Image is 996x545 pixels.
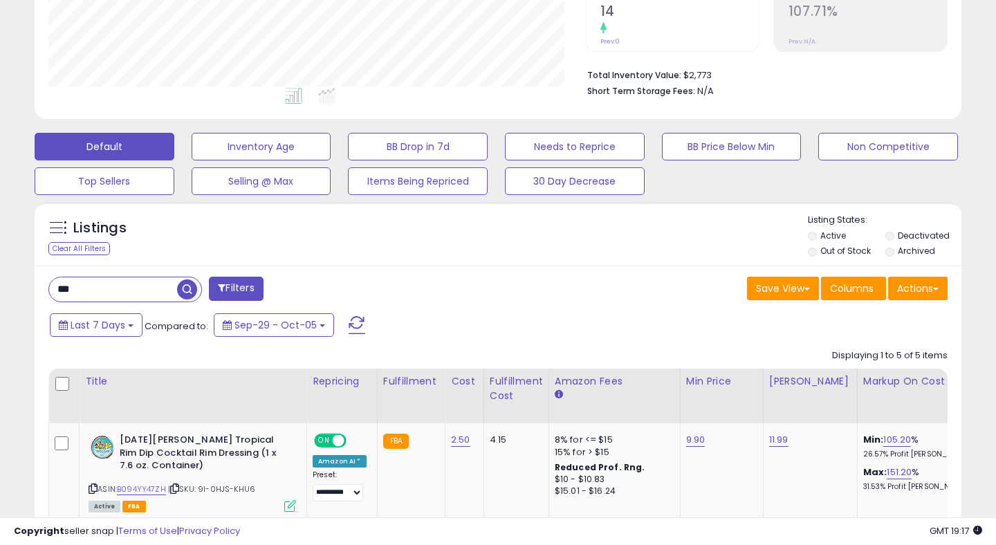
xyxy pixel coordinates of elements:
div: Amazon Fees [555,374,674,389]
a: 151.20 [887,465,912,479]
div: 8% for <= $15 [555,434,670,446]
button: Needs to Reprice [505,133,645,160]
span: Columns [830,281,874,295]
strong: Copyright [14,524,64,537]
label: Out of Stock [820,245,871,257]
div: Min Price [686,374,757,389]
button: Last 7 Days [50,313,142,337]
div: 4.15 [490,434,538,446]
button: Sep-29 - Oct-05 [214,313,334,337]
div: Displaying 1 to 5 of 5 items [832,349,948,362]
small: Prev: N/A [788,37,815,46]
h2: 14 [600,3,759,22]
th: The percentage added to the cost of goods (COGS) that forms the calculator for Min & Max prices. [857,369,988,423]
div: % [863,466,978,492]
button: Top Sellers [35,167,174,195]
b: Reduced Prof. Rng. [555,461,645,473]
div: Fulfillment Cost [490,374,543,403]
button: Non Competitive [818,133,958,160]
p: Listing States: [808,214,962,227]
b: Max: [863,465,887,479]
div: Clear All Filters [48,242,110,255]
h5: Listings [73,219,127,238]
b: [DATE][PERSON_NAME] Tropical Rim Dip Cocktail Rim Dressing (1 x 7.6 oz. Container) [120,434,288,476]
span: Sep-29 - Oct-05 [234,318,317,332]
div: Repricing [313,374,371,389]
div: Amazon AI * [313,455,367,468]
div: ASIN: [89,434,296,510]
button: Selling @ Max [192,167,331,195]
p: 26.57% Profit [PERSON_NAME] [863,450,978,459]
b: Total Inventory Value: [587,69,681,81]
span: 2025-10-13 19:17 GMT [930,524,982,537]
div: % [863,434,978,459]
li: $2,773 [587,66,937,82]
span: | SKU: 9I-0HJS-KHU6 [168,483,255,495]
label: Active [820,230,846,241]
a: Terms of Use [118,524,177,537]
button: Items Being Repriced [348,167,488,195]
button: Inventory Age [192,133,331,160]
label: Archived [898,245,935,257]
small: Amazon Fees. [555,389,563,401]
button: Default [35,133,174,160]
a: Privacy Policy [179,524,240,537]
div: seller snap | | [14,525,240,538]
img: 51yL17CTgTS._SL40_.jpg [89,434,116,461]
div: Preset: [313,470,367,501]
div: Fulfillment [383,374,439,389]
p: 31.53% Profit [PERSON_NAME] [863,482,978,492]
label: Deactivated [898,230,950,241]
div: 15% for > $15 [555,446,670,459]
div: Title [85,374,301,389]
span: All listings currently available for purchase on Amazon [89,501,120,512]
button: 30 Day Decrease [505,167,645,195]
div: $10 - $10.83 [555,474,670,486]
a: B094YY47ZH [117,483,166,495]
a: 9.90 [686,433,705,447]
div: [PERSON_NAME] [769,374,851,389]
small: FBA [383,434,409,449]
span: ON [315,435,333,447]
button: Actions [888,277,948,300]
button: Filters [209,277,263,301]
button: BB Price Below Min [662,133,802,160]
h2: 107.71% [788,3,947,22]
span: FBA [122,501,146,512]
span: Last 7 Days [71,318,125,332]
span: N/A [697,84,714,98]
small: Prev: 0 [600,37,620,46]
span: Compared to: [145,320,208,333]
button: Save View [747,277,819,300]
button: BB Drop in 7d [348,133,488,160]
div: Markup on Cost [863,374,983,389]
a: 2.50 [451,433,470,447]
a: 105.20 [883,433,911,447]
div: Cost [451,374,478,389]
span: OFF [344,435,367,447]
button: Columns [821,277,886,300]
b: Short Term Storage Fees: [587,85,695,97]
a: 11.99 [769,433,788,447]
div: $15.01 - $16.24 [555,486,670,497]
b: Min: [863,433,884,446]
